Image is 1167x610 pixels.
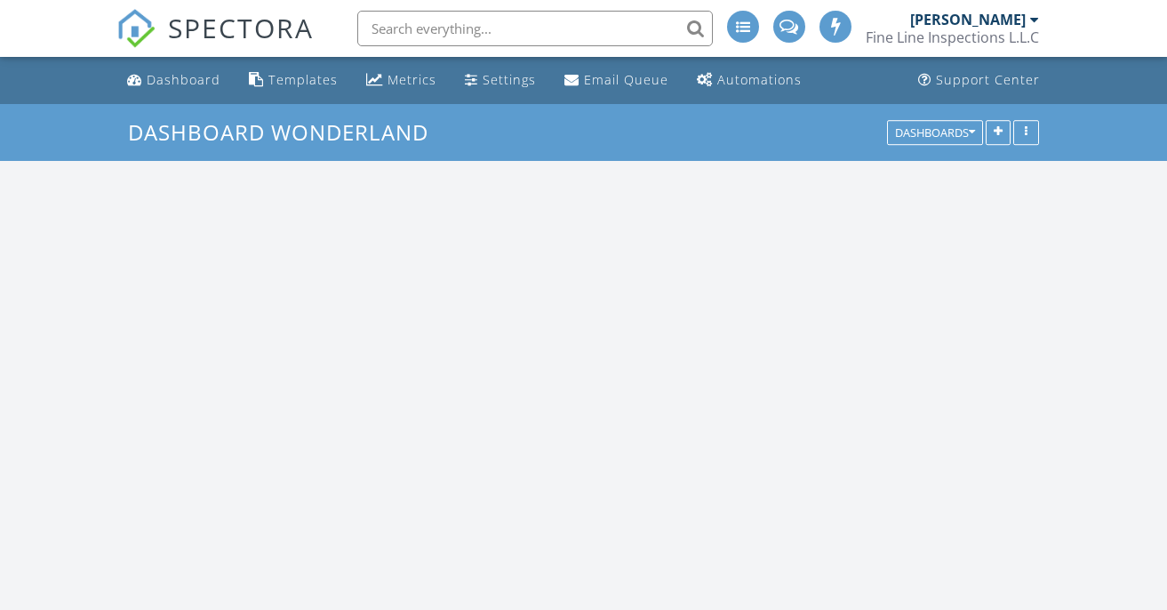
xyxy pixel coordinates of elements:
div: Fine Line Inspections L.L.C [866,28,1039,46]
div: Metrics [388,71,436,88]
div: Settings [483,71,536,88]
div: Dashboard [147,71,220,88]
div: [PERSON_NAME] [910,11,1026,28]
a: Metrics [359,64,444,97]
div: Automations [717,71,802,88]
a: SPECTORA [116,24,314,61]
span: SPECTORA [168,9,314,46]
a: Support Center [911,64,1047,97]
div: Templates [268,71,338,88]
a: Automations (Advanced) [690,64,809,97]
div: Support Center [936,71,1040,88]
div: Email Queue [584,71,668,88]
a: Dashboard Wonderland [128,117,444,147]
a: Templates [242,64,345,97]
img: The Best Home Inspection Software - Spectora [116,9,156,48]
a: Settings [458,64,543,97]
a: Dashboard [120,64,228,97]
button: Dashboards [887,120,983,145]
input: Search everything... [357,11,713,46]
div: Dashboards [895,126,975,139]
a: Email Queue [557,64,675,97]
